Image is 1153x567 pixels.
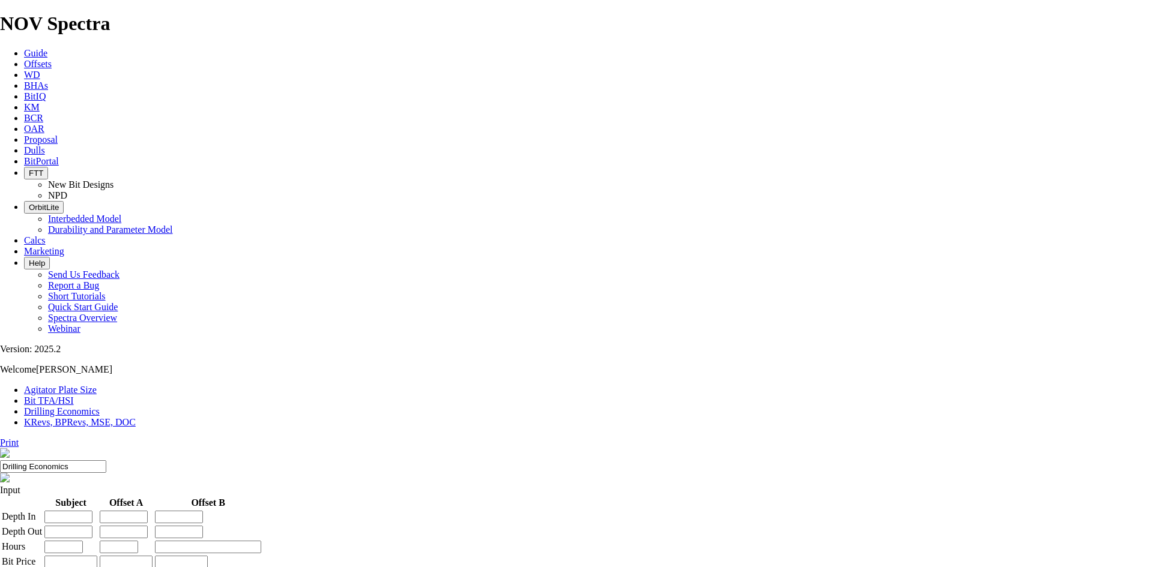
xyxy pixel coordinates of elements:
button: Help [24,257,50,269]
button: OrbitLite [24,201,64,214]
a: BCR [24,113,43,123]
th: Offset B [154,497,262,509]
a: BHAs [24,80,48,91]
span: OrbitLite [29,203,59,212]
a: KM [24,102,40,112]
a: BitPortal [24,156,59,166]
a: Proposal [24,134,58,145]
a: NPD [48,190,67,200]
a: New Bit Designs [48,179,113,190]
a: Calcs [24,235,46,245]
th: Subject [44,497,98,509]
a: Webinar [48,323,80,334]
td: Depth In [1,510,43,524]
a: Durability and Parameter Model [48,224,173,235]
a: Marketing [24,246,64,256]
a: Offsets [24,59,52,69]
td: Hours [1,540,43,554]
a: Interbedded Model [48,214,121,224]
a: Spectra Overview [48,313,117,323]
a: Report a Bug [48,280,99,290]
a: BitIQ [24,91,46,101]
a: Send Us Feedback [48,269,120,280]
a: Agitator Plate Size [24,385,97,395]
button: FTT [24,167,48,179]
a: Drilling Economics [24,406,100,416]
span: FTT [29,169,43,178]
a: Guide [24,48,47,58]
a: KRevs, BPRevs, MSE, DOC [24,417,136,427]
a: WD [24,70,40,80]
a: Quick Start Guide [48,302,118,312]
span: Help [29,259,45,268]
a: Short Tutorials [48,291,106,301]
td: Depth Out [1,525,43,539]
a: Bit TFA/HSI [24,395,74,406]
th: Offset A [99,497,153,509]
a: Dulls [24,145,45,155]
a: OAR [24,124,44,134]
span: [PERSON_NAME] [36,364,112,374]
